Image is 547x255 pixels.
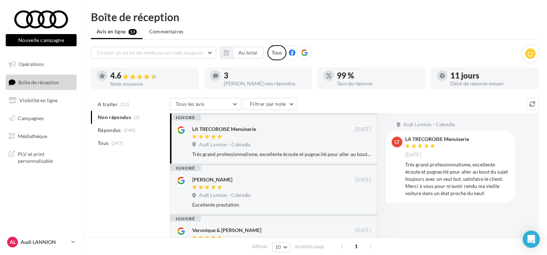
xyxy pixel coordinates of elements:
[232,47,263,59] button: Au total
[405,161,510,197] div: Très grand professionnalisme, excellente écoute et pugnacité pour aller au bout du sujet toujours...
[337,81,420,86] div: Taux de réponse
[523,231,540,248] div: Open Intercom Messenger
[18,149,74,165] span: PLV et print personnalisable
[111,140,124,146] span: (247)
[10,239,16,246] span: AL
[18,79,59,85] span: Boîte de réception
[6,235,77,249] a: AL Audi LANNION
[192,201,371,208] div: Excellente prestation
[272,242,290,252] button: 10
[244,98,298,110] button: Filtrer par note
[267,45,286,60] div: Tous
[110,81,193,86] div: Note moyenne
[4,93,78,108] a: Visibilité en ligne
[6,34,77,46] button: Nouvelle campagne
[192,176,232,183] div: [PERSON_NAME]
[170,115,201,121] div: ignoré
[170,98,241,110] button: Tous les avis
[170,216,201,222] div: ignoré
[224,81,306,86] div: [PERSON_NAME] non répondus
[110,72,193,80] div: 4.6
[355,126,371,133] span: [DATE]
[355,177,371,183] span: [DATE]
[199,192,251,199] span: Audi Lannion - Cobredia
[91,11,538,22] div: Boîte de réception
[176,101,205,107] span: Tous les avis
[149,28,184,34] span: Commentaires
[4,146,78,167] a: PLV et print personnalisable
[199,142,251,148] span: Audi Lannion - Cobredia
[192,126,256,133] div: LA TRECOROISE Menuiserie
[4,129,78,144] a: Médiathèque
[224,72,306,80] div: 3
[98,101,118,108] span: A traiter
[4,57,78,72] a: Opérations
[405,137,469,142] div: LA TRECOROISE Menuiserie
[252,243,268,250] span: Afficher
[275,244,281,250] span: 10
[19,97,58,103] span: Visibilité en ligne
[220,47,263,59] button: Au total
[121,101,130,107] span: (13)
[170,165,201,171] div: ignoré
[98,140,108,147] span: Tous
[124,127,136,133] span: (244)
[21,239,68,246] p: Audi LANNION
[294,243,324,250] span: résultats/page
[18,133,47,139] span: Médiathèque
[450,72,533,80] div: 11 jours
[337,72,420,80] div: 99 %
[192,227,261,234] div: Veronique & [PERSON_NAME]
[450,81,533,86] div: Délai de réponse moyen
[18,115,44,121] span: Campagnes
[4,111,78,126] a: Campagnes
[4,75,78,90] a: Boîte de réception
[98,127,121,134] span: Répondus
[350,241,362,252] span: 1
[91,47,216,59] button: Choisir un point de vente ou un code magasin
[19,61,44,67] span: Opérations
[97,49,203,56] span: Choisir un point de vente ou un code magasin
[192,151,371,158] div: Très grand professionnalisme, excellente écoute et pugnacité pour aller au bout du sujet toujours...
[403,122,455,128] span: Audi Lannion - Cobredia
[405,152,421,158] span: [DATE]
[355,227,371,234] span: [DATE]
[394,138,400,146] span: LT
